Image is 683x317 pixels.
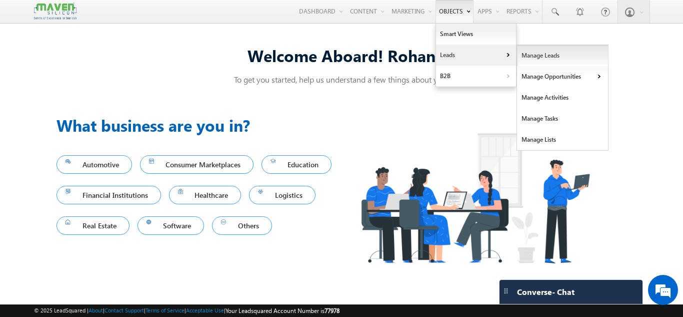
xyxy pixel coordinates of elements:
span: 77978 [324,307,339,314]
img: carter-drag [502,287,510,295]
span: Education [270,158,322,171]
a: Contact Support [104,307,144,313]
div: Welcome Aboard! Rohan [56,45,626,66]
a: Manage Opportunities [517,66,608,87]
a: Terms of Service [145,307,184,313]
span: Logistics [258,188,306,202]
span: Healthcare [178,188,232,202]
span: Financial Institutions [65,188,152,202]
span: Your Leadsquared Account Number is [225,307,339,314]
a: Manage Leads [517,45,608,66]
span: Software [146,219,195,232]
p: To get you started, help us understand a few things about you! [56,74,626,85]
span: Others [221,219,263,232]
a: Manage Lists [517,129,608,150]
a: Leads [436,45,516,66]
span: © 2025 LeadSquared | | | | | [34,306,339,315]
span: Consumer Marketplaces [149,158,245,171]
a: Manage Activities [517,87,608,108]
a: Smart Views [436,24,516,45]
img: Custom Logo [34,3,76,20]
span: Converse - Chat [517,287,574,296]
a: Acceptable Use [186,307,224,313]
span: Real Estate [65,219,120,232]
img: Industry.png [341,113,608,283]
a: B2B [436,66,516,87]
a: Manage Tasks [517,108,608,129]
span: Automotive [65,158,123,171]
h3: What business are you in? [56,113,341,137]
a: About [88,307,103,313]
